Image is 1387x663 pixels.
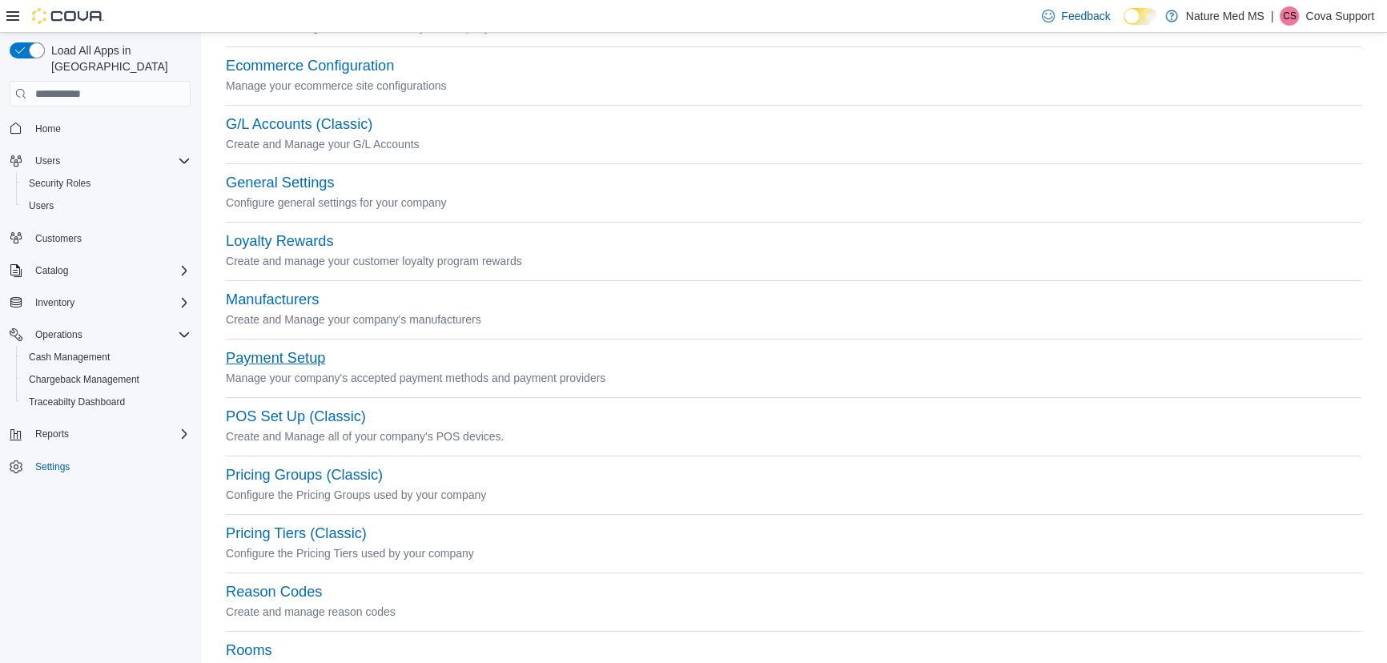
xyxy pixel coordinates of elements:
[226,116,372,133] button: G/L Accounts (Classic)
[1124,8,1157,25] input: Dark Mode
[226,368,1361,388] p: Manage your company's accepted payment methods and payment providers
[35,155,60,167] span: Users
[226,642,272,659] button: Rooms
[3,150,197,172] button: Users
[226,408,366,425] button: POS Set Up (Classic)
[3,259,197,282] button: Catalog
[29,261,74,280] button: Catalog
[10,110,191,520] nav: Complex example
[22,348,191,367] span: Cash Management
[1280,6,1299,26] div: Cova Support
[35,328,82,341] span: Operations
[1305,6,1374,26] p: Cova Support
[29,229,88,248] a: Customers
[226,175,334,191] button: General Settings
[29,457,76,476] a: Settings
[226,135,1361,154] p: Create and Manage your G/L Accounts
[3,455,197,478] button: Settings
[226,485,1361,504] p: Configure the Pricing Groups used by your company
[1271,6,1274,26] p: |
[16,346,197,368] button: Cash Management
[16,368,197,391] button: Chargeback Management
[22,196,191,215] span: Users
[3,116,197,139] button: Home
[22,196,60,215] a: Users
[35,428,69,440] span: Reports
[35,296,74,309] span: Inventory
[226,291,319,308] button: Manufacturers
[29,424,191,444] span: Reports
[16,172,197,195] button: Security Roles
[29,293,191,312] span: Inventory
[29,151,66,171] button: Users
[226,350,325,367] button: Payment Setup
[1061,8,1110,24] span: Feedback
[35,123,61,135] span: Home
[29,373,139,386] span: Chargeback Management
[29,293,81,312] button: Inventory
[226,584,322,601] button: Reason Codes
[22,348,116,367] a: Cash Management
[22,370,146,389] a: Chargeback Management
[22,392,191,412] span: Traceabilty Dashboard
[22,174,191,193] span: Security Roles
[45,42,191,74] span: Load All Apps in [GEOGRAPHIC_DATA]
[226,544,1361,563] p: Configure the Pricing Tiers used by your company
[29,199,54,212] span: Users
[29,351,110,364] span: Cash Management
[226,58,394,74] button: Ecommerce Configuration
[29,151,191,171] span: Users
[22,370,191,389] span: Chargeback Management
[3,291,197,314] button: Inventory
[22,174,97,193] a: Security Roles
[29,261,191,280] span: Catalog
[1283,6,1297,26] span: CS
[29,118,191,138] span: Home
[3,323,197,346] button: Operations
[32,8,104,24] img: Cova
[3,423,197,445] button: Reports
[226,602,1361,621] p: Create and manage reason codes
[226,310,1361,329] p: Create and Manage your company's manufacturers
[3,227,197,250] button: Customers
[1124,25,1124,26] span: Dark Mode
[35,264,68,277] span: Catalog
[226,525,367,542] button: Pricing Tiers (Classic)
[35,232,82,245] span: Customers
[29,325,191,344] span: Operations
[35,460,70,473] span: Settings
[29,228,191,248] span: Customers
[1186,6,1264,26] p: Nature Med MS
[226,427,1361,446] p: Create and Manage all of your company's POS devices.
[22,392,131,412] a: Traceabilty Dashboard
[29,119,67,139] a: Home
[226,193,1361,212] p: Configure general settings for your company
[16,195,197,217] button: Users
[226,467,383,484] button: Pricing Groups (Classic)
[29,396,125,408] span: Traceabilty Dashboard
[226,251,1361,271] p: Create and manage your customer loyalty program rewards
[29,424,75,444] button: Reports
[29,325,89,344] button: Operations
[226,76,1361,95] p: Manage your ecommerce site configurations
[16,391,197,413] button: Traceabilty Dashboard
[29,177,90,190] span: Security Roles
[29,456,191,476] span: Settings
[226,233,333,250] button: Loyalty Rewards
